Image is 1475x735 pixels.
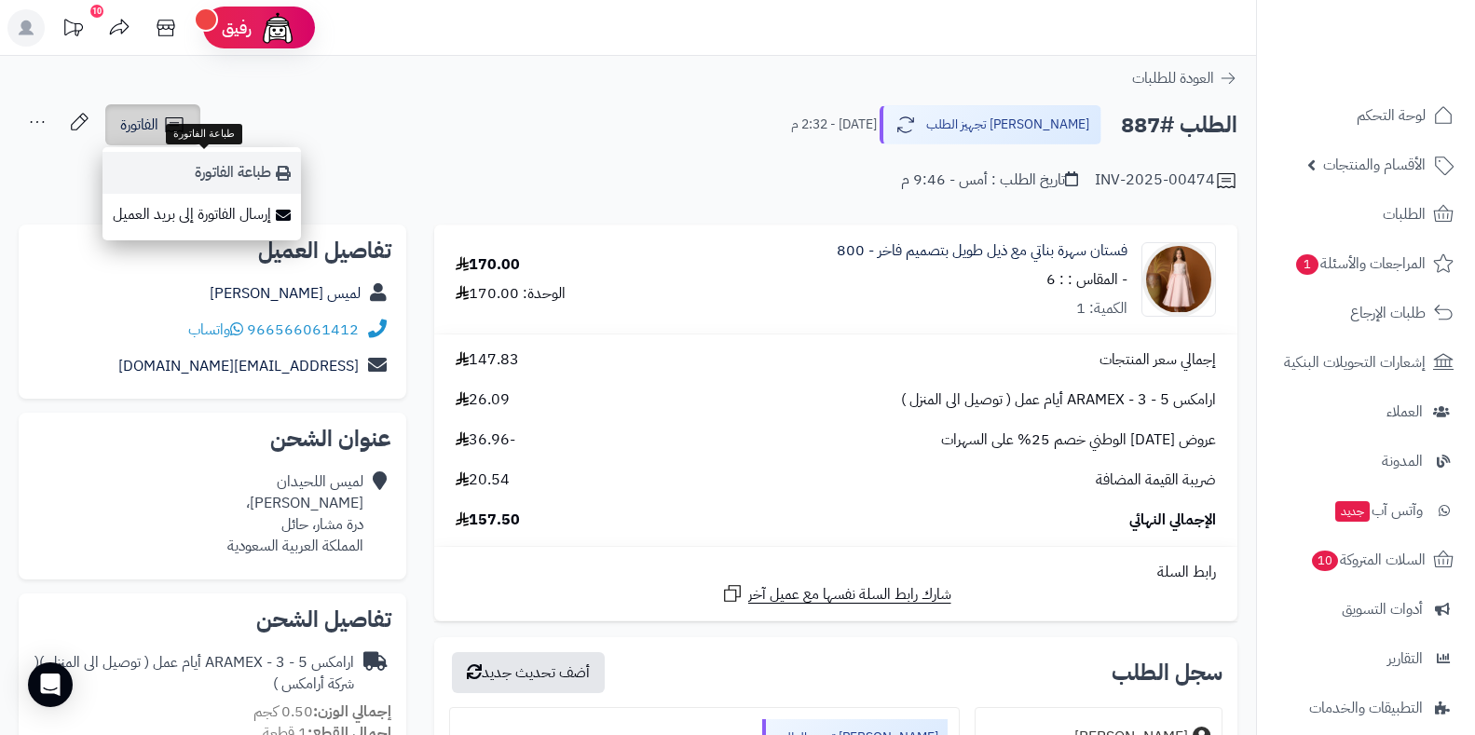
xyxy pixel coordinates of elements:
[313,701,391,723] strong: إجمالي الوزن:
[188,319,243,341] a: واتساب
[247,319,359,341] a: 966566061412
[442,562,1230,583] div: رابط السلة
[1309,695,1423,721] span: التطبيقات والخدمات
[1268,538,1464,582] a: السلات المتروكة10
[1387,646,1423,672] span: التقارير
[748,584,951,606] span: شارك رابط السلة نفسها مع عميل آخر
[34,428,391,450] h2: عنوان الشحن
[1357,102,1426,129] span: لوحة التحكم
[1112,661,1222,684] h3: سجل الطلب
[1268,488,1464,533] a: وآتس آبجديد
[901,170,1078,191] div: تاريخ الطلب : أمس - 9:46 م
[34,651,354,695] span: ( شركة أرامكس )
[456,510,520,531] span: 157.50
[105,104,200,145] a: الفاتورة
[1142,242,1215,317] img: 1733063657-IMG_%D9%A2%D9%A0%D9%A2%D9%A4%D9%A1%D9%A2%D9%A0%D9%A1_%D9%A2%D9%A2%D9%A3%D9%A1%D9%A4%D9...
[1268,686,1464,730] a: التطبيقات والخدمات
[456,470,510,491] span: 20.54
[1268,192,1464,237] a: الطلبات
[259,9,296,47] img: ai-face.png
[1096,470,1216,491] span: ضريبة القيمة المضافة
[102,194,301,236] a: إرسال الفاتورة إلى بريد العميل
[28,662,73,707] div: Open Intercom Messenger
[1310,547,1426,573] span: السلات المتروكة
[837,240,1127,262] a: فستان سهرة بناتي مع ذيل طويل بتصميم فاخر - 800
[1382,448,1423,474] span: المدونة
[1121,106,1237,144] h2: الطلب #887
[1268,587,1464,632] a: أدوات التسويق
[456,254,520,276] div: 170.00
[452,652,605,693] button: أضف تحديث جديد
[1311,551,1338,572] span: 10
[1132,67,1214,89] span: العودة للطلبات
[456,283,566,305] div: الوحدة: 170.00
[1333,497,1423,524] span: وآتس آب
[1099,349,1216,371] span: إجمالي سعر المنتجات
[1295,254,1318,276] span: 1
[34,608,391,631] h2: تفاصيل الشحن
[1268,636,1464,681] a: التقارير
[456,389,510,411] span: 26.09
[34,652,354,695] div: ارامكس ARAMEX - 3 - 5 أيام عمل ( توصيل الى المنزل )
[90,5,103,18] div: 10
[456,349,519,371] span: 147.83
[1268,93,1464,138] a: لوحة التحكم
[1383,201,1426,227] span: الطلبات
[210,282,361,305] a: لميس [PERSON_NAME]
[1268,439,1464,483] a: المدونة
[166,124,242,144] div: طباعة الفاتورة
[1129,510,1216,531] span: الإجمالي النهائي
[227,471,363,556] div: لميس اللحيدان [PERSON_NAME]، درة مشار، حائل المملكة العربية السعودية
[721,582,951,606] a: شارك رابط السلة نفسها مع عميل آخر
[880,105,1101,144] button: [PERSON_NAME] تجهيز الطلب
[1076,298,1127,320] div: الكمية: 1
[941,429,1216,451] span: عروض [DATE] الوطني خصم 25% على السهرات
[1335,501,1370,522] span: جديد
[1268,291,1464,335] a: طلبات الإرجاع
[1284,349,1426,375] span: إشعارات التحويلات البنكية
[1268,241,1464,286] a: المراجعات والأسئلة1
[1342,596,1423,622] span: أدوات التسويق
[120,114,158,136] span: الفاتورة
[1046,268,1127,291] small: - المقاس : : 6
[1294,251,1426,277] span: المراجعات والأسئلة
[1268,340,1464,385] a: إشعارات التحويلات البنكية
[791,116,877,134] small: [DATE] - 2:32 م
[1323,152,1426,178] span: الأقسام والمنتجات
[34,239,391,262] h2: تفاصيل العميل
[253,701,391,723] small: 0.50 كجم
[49,9,96,51] a: تحديثات المنصة
[1386,399,1423,425] span: العملاء
[1268,389,1464,434] a: العملاء
[118,355,359,377] a: [EMAIL_ADDRESS][DOMAIN_NAME]
[1350,300,1426,326] span: طلبات الإرجاع
[901,389,1216,411] span: ارامكس ARAMEX - 3 - 5 أيام عمل ( توصيل الى المنزل )
[222,17,252,39] span: رفيق
[102,152,301,194] a: طباعة الفاتورة
[1348,38,1457,77] img: logo-2.png
[1095,170,1237,192] div: INV-2025-00474
[456,429,515,451] span: -36.96
[1132,67,1237,89] a: العودة للطلبات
